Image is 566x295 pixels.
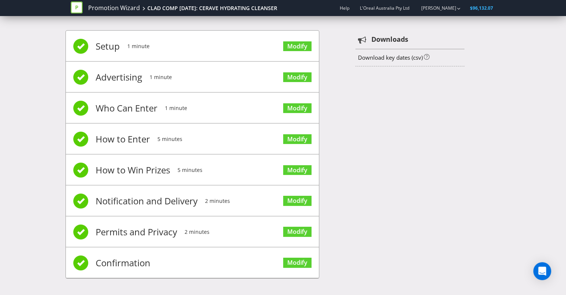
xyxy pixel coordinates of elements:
a: Modify [283,196,311,206]
a: Modify [283,103,311,113]
div: CLAD COMP [DATE]: CERAVE HYDRATING CLEANSER [147,4,277,12]
a: Modify [283,165,311,175]
span: Setup [96,31,120,61]
a: Modify [283,134,311,144]
span: 5 minutes [178,155,202,185]
a: Promotion Wizard [88,4,140,12]
a: Help [339,5,349,11]
tspan:  [358,36,367,44]
span: Confirmation [96,248,150,278]
span: How to Enter [96,124,150,154]
span: 2 minutes [205,186,230,216]
a: Modify [283,227,311,237]
strong: Downloads [371,35,408,44]
a: Download key dates (csv) [358,54,422,61]
span: $96,132.07 [470,5,493,11]
span: 1 minute [127,31,150,61]
span: 2 minutes [185,217,210,247]
span: 1 minute [165,93,187,123]
div: Open Intercom Messenger [533,262,551,280]
a: Modify [283,258,311,268]
a: Modify [283,72,311,82]
a: Modify [283,41,311,51]
a: [PERSON_NAME] [413,5,456,11]
span: Who Can Enter [96,93,157,123]
span: 1 minute [150,62,172,92]
span: Permits and Privacy [96,217,177,247]
span: How to Win Prizes [96,155,170,185]
span: 5 minutes [157,124,182,154]
span: Notification and Delivery [96,186,198,216]
span: L'Oreal Australia Pty Ltd [359,5,409,11]
span: Advertising [96,62,142,92]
